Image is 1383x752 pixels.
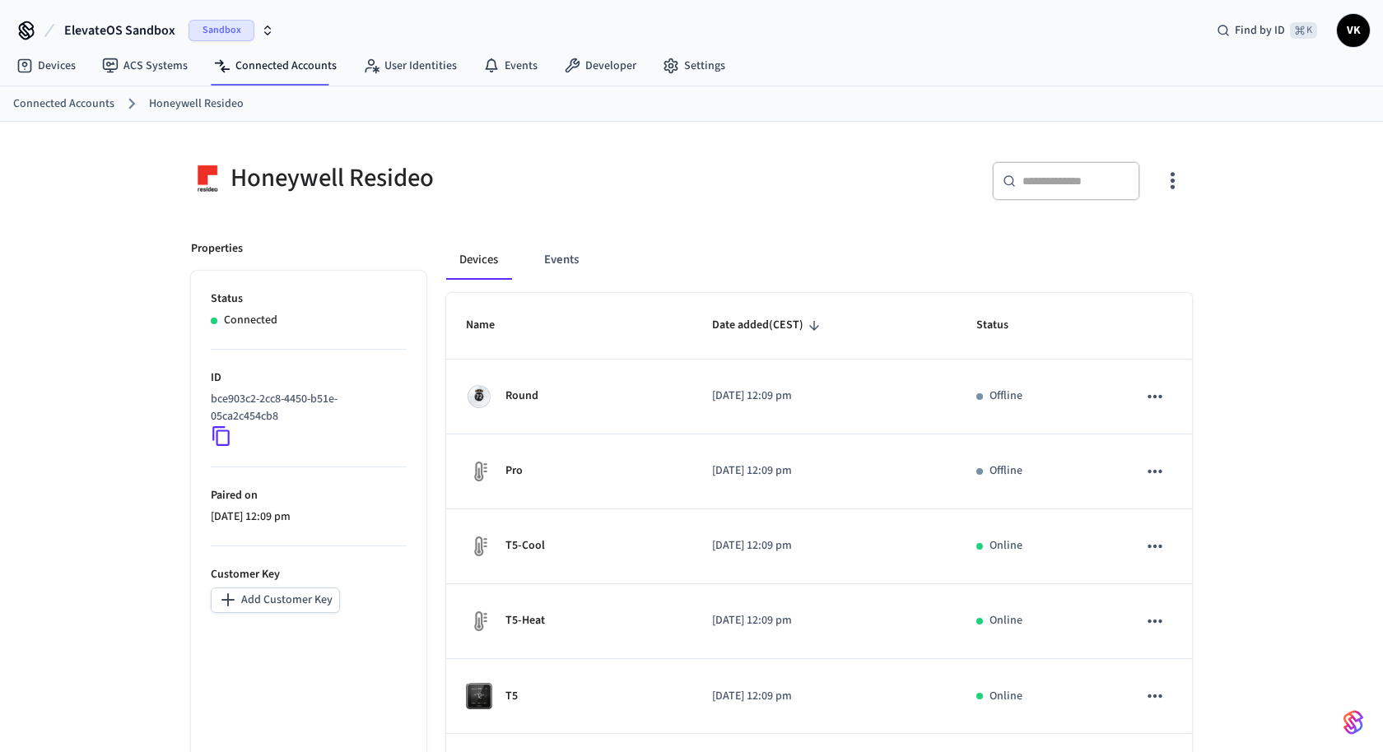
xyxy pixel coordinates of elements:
p: T5 [505,688,518,705]
p: T5-Heat [505,612,545,629]
span: Find by ID [1235,22,1285,39]
p: ID [211,369,407,387]
p: Status [211,290,407,308]
p: Round [505,388,538,405]
span: ⌘ K [1290,22,1317,39]
a: Connected Accounts [13,95,114,113]
div: Find by ID⌘ K [1204,16,1330,45]
span: Name [466,313,516,338]
p: [DATE] 12:09 pm [712,612,937,629]
span: Sandbox [189,20,254,41]
span: ElevateOS Sandbox [64,21,175,40]
button: VK [1337,14,1370,47]
p: [DATE] 12:09 pm [712,388,937,405]
p: Pro [505,462,523,480]
p: Online [990,688,1022,705]
a: Events [470,51,551,81]
p: bce903c2-2cc8-4450-b51e-05ca2c454cb8 [211,391,400,425]
div: Honeywell Resideo [191,161,682,195]
a: Connected Accounts [201,51,350,81]
p: T5-Cool [505,537,545,555]
a: Settings [650,51,738,81]
p: [DATE] 12:09 pm [712,537,937,555]
button: Add Customer Key [211,587,340,613]
p: Online [990,612,1022,629]
a: ACS Systems [89,51,201,81]
button: Devices [446,240,511,280]
img: SeamLogoGradient.69752ec5.svg [1343,709,1363,736]
a: User Identities [350,51,470,81]
p: Offline [990,462,1022,480]
a: Developer [551,51,650,81]
a: Devices [3,51,89,81]
p: [DATE] 12:09 pm [712,688,937,705]
p: Connected [224,312,277,329]
button: Events [531,240,592,280]
p: [DATE] 12:09 pm [211,508,407,526]
p: [DATE] 12:09 pm [712,462,937,480]
span: Status [976,313,1030,338]
a: Honeywell Resideo [149,95,244,113]
img: thermostat_fallback [466,533,492,559]
p: Customer Key [211,566,407,583]
img: thermostat_fallback [466,608,492,634]
span: VK [1339,16,1368,45]
img: honeywell_t5t6 [466,683,492,709]
img: Honeywell Resideo [191,161,224,195]
p: Paired on [211,487,407,504]
img: thermostat_fallback [466,458,492,485]
div: connected account tabs [446,240,1192,280]
img: honeywell_round [466,383,492,410]
span: Date added(CEST) [712,313,825,338]
p: Offline [990,388,1022,405]
p: Properties [191,240,243,258]
p: Online [990,537,1022,555]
